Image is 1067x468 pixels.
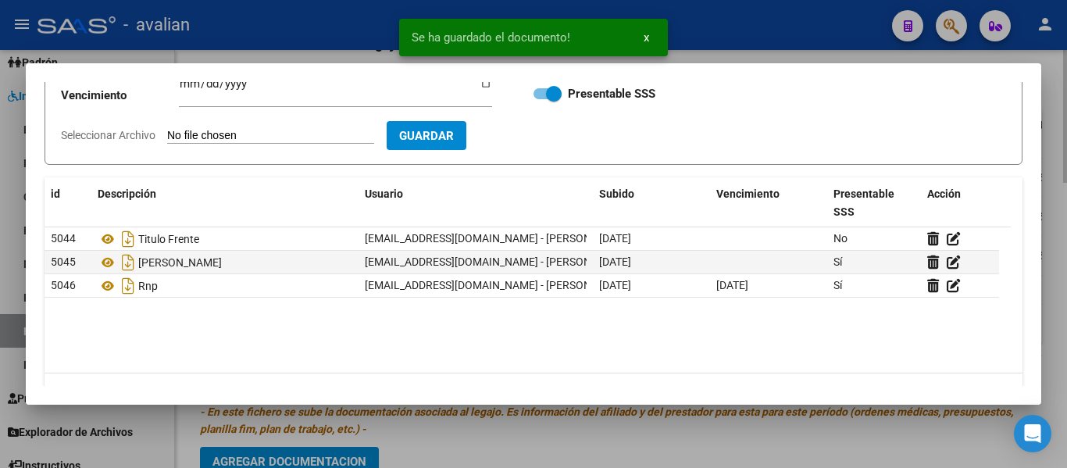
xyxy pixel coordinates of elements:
span: Sí [833,279,842,291]
button: x [631,23,662,52]
datatable-header-cell: Usuario [359,177,593,229]
span: Se ha guardado el documento! [412,30,570,45]
span: Titulo Frente [138,233,199,245]
span: 5044 [51,232,76,245]
span: No [833,232,848,245]
span: Vencimiento [716,188,780,200]
span: [PERSON_NAME] [138,256,222,269]
span: Presentable SSS [833,188,894,218]
span: 5045 [51,255,76,268]
i: Descargar documento [118,250,138,275]
span: Acción [927,188,961,200]
span: Rnp [138,280,158,292]
span: [DATE] [599,232,631,245]
div: 3 total [45,373,1022,413]
p: Vencimiento [61,87,179,105]
datatable-header-cell: Descripción [91,177,359,229]
datatable-header-cell: id [45,177,91,229]
span: Descripción [98,188,156,200]
button: Guardar [387,121,466,150]
datatable-header-cell: Presentable SSS [827,177,921,229]
i: Descargar documento [118,227,138,252]
div: Open Intercom Messenger [1014,415,1051,452]
span: id [51,188,60,200]
span: [EMAIL_ADDRESS][DOMAIN_NAME] - [PERSON_NAME] [365,255,630,268]
span: Seleccionar Archivo [61,129,155,141]
span: x [644,30,649,45]
span: Subido [599,188,634,200]
span: Sí [833,255,842,268]
datatable-header-cell: Acción [921,177,999,229]
span: [DATE] [716,279,748,291]
span: [DATE] [599,279,631,291]
span: [EMAIL_ADDRESS][DOMAIN_NAME] - [PERSON_NAME] [365,279,630,291]
span: Guardar [399,129,454,143]
strong: Presentable SSS [568,87,655,101]
span: Usuario [365,188,403,200]
span: 5046 [51,279,76,291]
datatable-header-cell: Subido [593,177,710,229]
span: [EMAIL_ADDRESS][DOMAIN_NAME] - [PERSON_NAME] [365,232,630,245]
span: [DATE] [599,255,631,268]
datatable-header-cell: Vencimiento [710,177,827,229]
i: Descargar documento [118,273,138,298]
